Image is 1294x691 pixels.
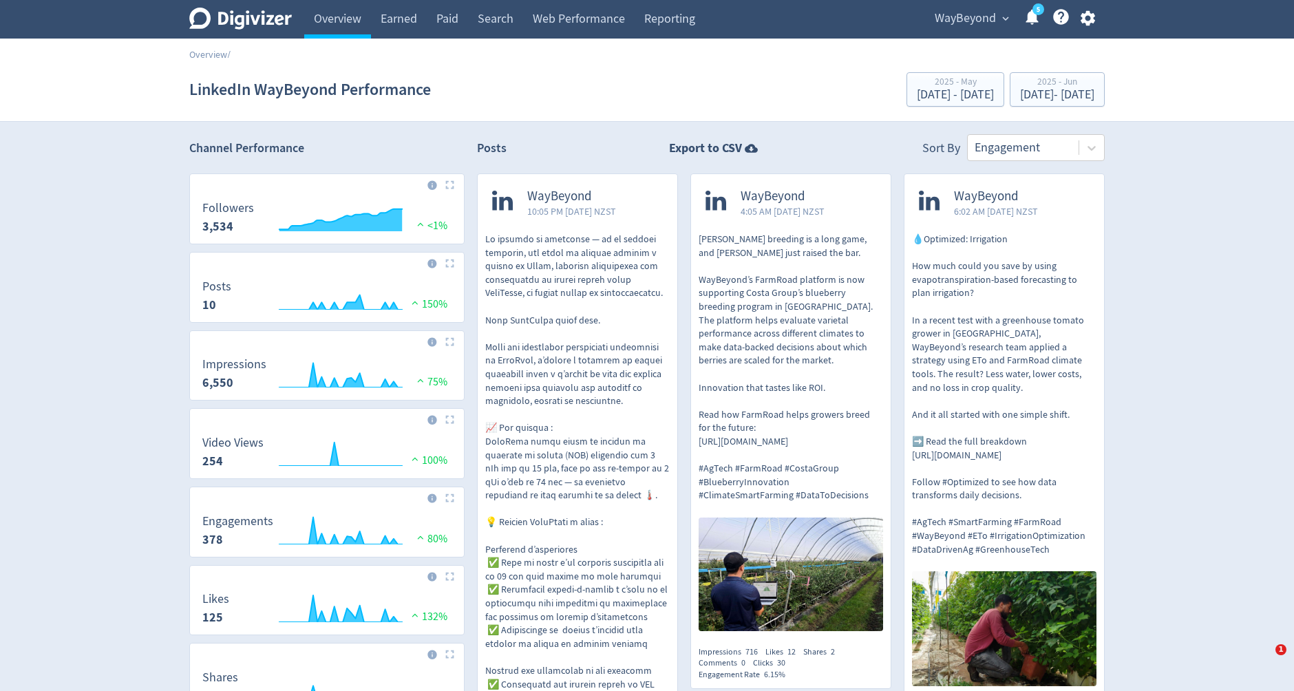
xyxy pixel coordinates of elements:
text: 5 [1037,5,1040,14]
a: 5 [1032,3,1044,15]
svg: Video Views 0 [195,436,458,473]
dt: Video Views [202,435,264,451]
img: positive-performance.svg [408,297,422,308]
img: positive-performance.svg [414,219,427,229]
svg: Impressions 3,761 [195,358,458,394]
span: 0 [741,657,745,668]
dt: Shares [202,670,238,685]
h2: Posts [477,140,507,161]
span: WayBeyond [741,189,825,204]
img: https://media.cf.digivizer.com/images/linkedin-126671461-urn:li:share:7338234746247794689-8e822c1... [699,518,883,631]
a: WayBeyond4:05 AM [DATE] NZST[PERSON_NAME] breeding is a long game, and [PERSON_NAME] just raised ... [691,174,891,635]
div: [DATE] - [DATE] [1020,89,1094,101]
strong: 378 [202,531,223,548]
span: 30 [777,657,785,668]
p: ️💧Optimized: Irrigation How much could you save by using evapotranspiration-based forecasting to ... [912,233,1096,556]
p: [PERSON_NAME] breeding is a long game, and [PERSON_NAME] just raised the bar. WayBeyond’s FarmRoa... [699,233,883,502]
span: WayBeyond [935,8,996,30]
span: 1 [1275,644,1286,655]
span: 6:02 AM [DATE] NZST [954,204,1038,218]
img: positive-performance.svg [414,532,427,542]
dt: Likes [202,591,229,607]
div: Impressions [699,646,765,658]
div: Likes [765,646,803,658]
dt: Posts [202,279,231,295]
span: <1% [414,219,447,233]
span: expand_more [999,12,1012,25]
img: Placeholder [445,180,454,189]
strong: Export to CSV [669,140,742,157]
img: https://media.cf.digivizer.com/images/linkedin-126671461-urn:li:share:7341525845259259907-5d30cb2... [912,571,1096,686]
img: Placeholder [445,572,454,581]
img: positive-performance.svg [408,454,422,464]
span: 132% [408,610,447,624]
svg: Engagements 210 [195,515,458,551]
button: WayBeyond [930,8,1012,30]
a: WayBeyond6:02 AM [DATE] NZST️💧Optimized: Irrigation How much could you save by using evapotranspi... [904,174,1104,690]
div: 2025 - Jun [1020,77,1094,89]
svg: Posts 4 [195,280,458,317]
div: Shares [803,646,842,658]
span: 150% [408,297,447,311]
div: [DATE] - [DATE] [917,89,994,101]
img: positive-performance.svg [414,375,427,385]
span: 716 [745,646,758,657]
div: Sort By [922,140,960,161]
dt: Engagements [202,513,273,529]
svg: Followers 3,534 [195,202,458,238]
img: Placeholder [445,259,454,268]
span: 10:05 PM [DATE] NZST [527,204,616,218]
svg: Likes 54 [195,593,458,629]
strong: 6,550 [202,374,233,391]
span: WayBeyond [954,189,1038,204]
span: 12 [787,646,796,657]
span: 80% [414,532,447,546]
h2: Channel Performance [189,140,465,157]
span: 6.15% [764,669,785,680]
strong: 125 [202,609,223,626]
div: Engagement Rate [699,669,793,681]
strong: 3,534 [202,218,233,235]
h1: LinkedIn WayBeyond Performance [189,67,431,111]
iframe: Intercom live chat [1247,644,1280,677]
dt: Followers [202,200,254,216]
button: 2025 - May[DATE] - [DATE] [906,72,1004,107]
span: 75% [414,375,447,389]
img: positive-performance.svg [408,610,422,620]
img: Placeholder [445,493,454,502]
span: WayBeyond [527,189,616,204]
div: 2025 - May [917,77,994,89]
img: Placeholder [445,337,454,346]
img: Placeholder [445,650,454,659]
span: / [227,48,231,61]
button: 2025 - Jun[DATE]- [DATE] [1010,72,1105,107]
dt: Impressions [202,357,266,372]
a: Overview [189,48,227,61]
span: 4:05 AM [DATE] NZST [741,204,825,218]
div: Clicks [753,657,793,669]
strong: 10 [202,297,216,313]
span: 2 [831,646,835,657]
img: Placeholder [445,415,454,424]
div: Comments [699,657,753,669]
strong: 254 [202,453,223,469]
span: 100% [408,454,447,467]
